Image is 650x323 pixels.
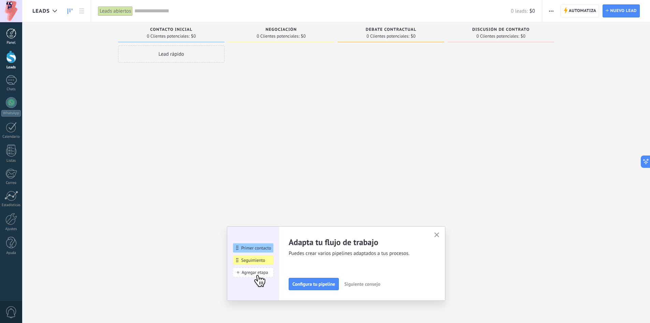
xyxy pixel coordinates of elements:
[121,27,221,33] div: Contacto inicial
[1,159,21,163] div: Listas
[561,4,600,17] a: Automatiza
[476,34,519,38] span: 0 Clientes potenciales:
[98,6,133,16] div: Leads abiertos
[76,4,87,18] a: Lista
[1,41,21,45] div: Panel
[472,27,530,32] span: Discusión de contrato
[366,34,409,38] span: 0 Clientes potenciales:
[289,237,426,247] h2: Adapta tu flujo de trabajo
[1,135,21,139] div: Calendario
[521,34,525,38] span: $0
[1,227,21,231] div: Ajustes
[231,27,331,33] div: Negociación
[1,181,21,185] div: Correo
[64,4,76,18] a: Leads
[1,203,21,207] div: Estadísticas
[147,34,189,38] span: 0 Clientes potenciales:
[32,8,50,14] span: Leads
[603,4,640,17] a: Nuevo lead
[191,34,196,38] span: $0
[150,27,192,32] span: Contacto inicial
[1,87,21,92] div: Chats
[341,27,441,33] div: Debate contractual
[292,282,335,286] span: Configura tu pipeline
[1,251,21,255] div: Ayuda
[530,8,535,14] span: $0
[1,65,21,70] div: Leads
[341,279,383,289] button: Siguiente consejo
[610,5,637,17] span: Nuevo lead
[301,34,306,38] span: $0
[289,250,426,257] span: Puedes crear varios pipelines adaptados a tus procesos.
[265,27,297,32] span: Negociación
[451,27,551,33] div: Discusión de contrato
[257,34,299,38] span: 0 Clientes potenciales:
[344,282,380,286] span: Siguiente consejo
[546,4,556,17] button: Más
[289,278,339,290] button: Configura tu pipeline
[1,110,21,117] div: WhatsApp
[511,8,528,14] span: 0 leads:
[569,5,596,17] span: Automatiza
[118,45,225,63] div: Lead rápido
[411,34,416,38] span: $0
[366,27,416,32] span: Debate contractual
